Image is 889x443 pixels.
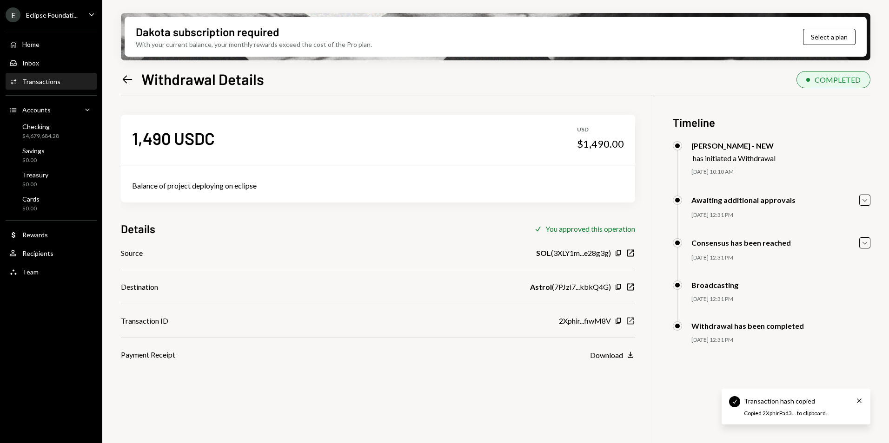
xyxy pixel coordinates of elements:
a: Transactions [6,73,97,90]
div: ( 7PJzi7...kbkQ4G ) [530,281,611,293]
div: Inbox [22,59,39,67]
a: Checking$4,679,684.28 [6,120,97,142]
div: Withdrawal has been completed [691,321,804,330]
div: Checking [22,123,59,130]
div: [DATE] 12:31 PM [691,211,870,219]
div: Cards [22,195,40,203]
a: Recipients [6,245,97,261]
div: Download [590,351,623,359]
div: Accounts [22,106,51,114]
div: $0.00 [22,205,40,213]
button: Select a plan [803,29,856,45]
b: SOL [536,248,551,259]
a: Treasury$0.00 [6,168,97,190]
div: You approved this operation [545,224,635,233]
div: Recipients [22,249,53,257]
h3: Timeline [673,115,870,130]
div: Consensus has been reached [691,238,791,247]
div: With your current balance, your monthly rewards exceed the cost of the Pro plan. [136,39,372,49]
a: Team [6,263,97,280]
div: $0.00 [22,156,45,164]
div: [DATE] 10:10 AM [691,168,870,176]
a: Rewards [6,226,97,243]
div: Transaction hash copied [744,396,815,406]
h3: Details [121,221,155,236]
a: Accounts [6,101,97,118]
div: 2Xphir...fiwM8V [559,315,611,326]
div: Rewards [22,231,48,239]
div: Destination [121,281,158,293]
div: Copied 2XphirPad3... to clipboard. [744,410,843,417]
a: Cards$0.00 [6,192,97,215]
div: Eclipse Foundati... [26,11,78,19]
b: Astrol [530,281,552,293]
div: Team [22,268,39,276]
div: 1,490 USDC [132,128,215,149]
div: Broadcasting [691,280,738,289]
div: Balance of project deploying on eclipse [132,180,624,191]
div: Payment Receipt [121,349,175,360]
div: $1,490.00 [577,137,624,150]
div: [DATE] 12:31 PM [691,336,870,344]
div: Awaiting additional approvals [691,195,796,204]
div: Treasury [22,171,48,179]
div: Savings [22,147,45,155]
a: Home [6,36,97,52]
div: Source [121,248,143,259]
div: Transaction ID [121,315,168,326]
a: Inbox [6,54,97,71]
div: COMPLETED [815,75,861,84]
h1: Withdrawal Details [141,70,264,88]
div: [PERSON_NAME] - NEW [691,141,776,150]
div: has initiated a Withdrawal [693,154,776,163]
div: ( 3XLY1m...e28g3g ) [536,248,611,259]
div: [DATE] 12:31 PM [691,254,870,262]
div: Dakota subscription required [136,24,279,39]
div: $4,679,684.28 [22,132,59,140]
div: [DATE] 12:31 PM [691,295,870,303]
div: E [6,7,20,22]
div: Home [22,40,40,48]
div: Transactions [22,78,60,85]
a: Savings$0.00 [6,144,97,166]
div: USD [577,126,624,134]
div: $0.00 [22,181,48,189]
button: Download [590,350,635,360]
